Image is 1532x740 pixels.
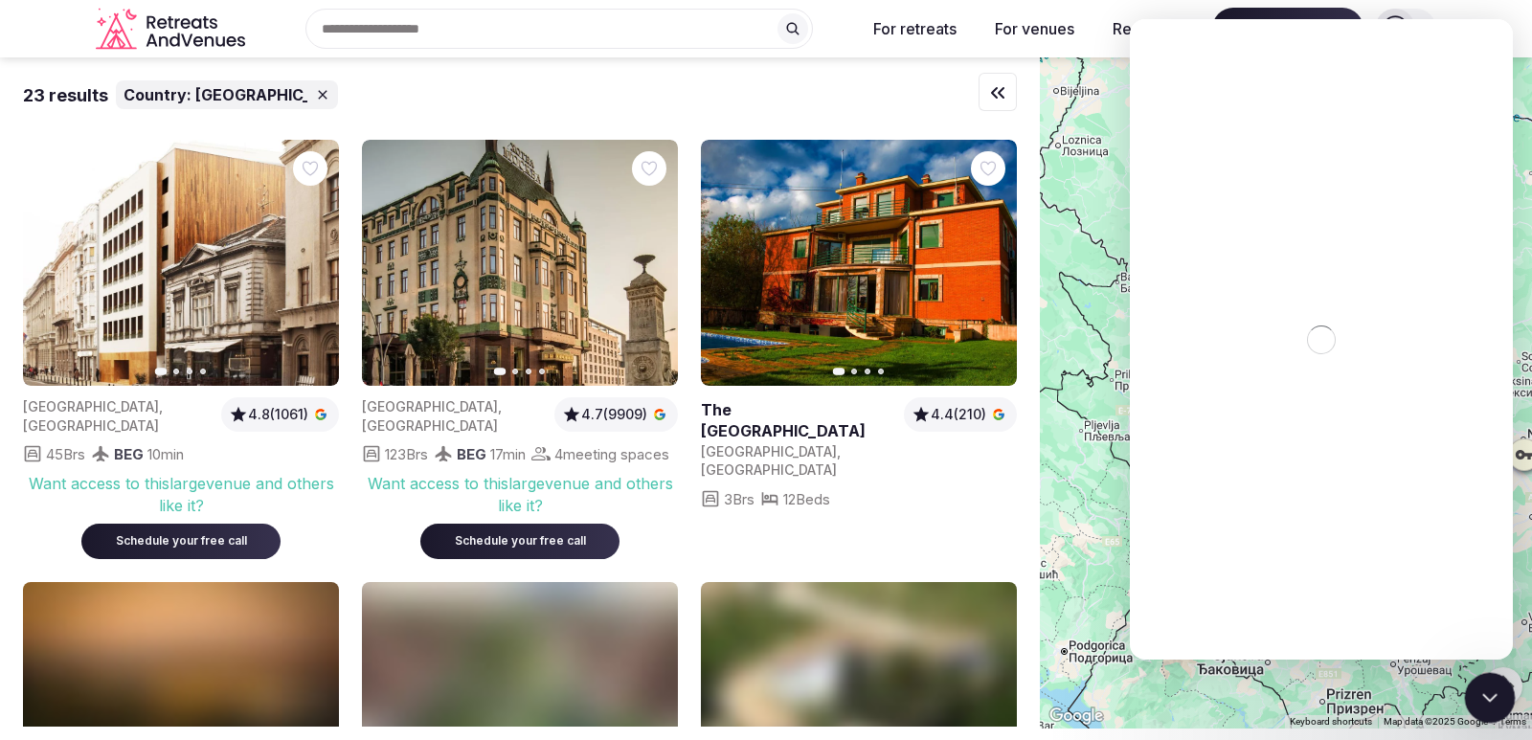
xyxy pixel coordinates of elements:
[701,399,896,442] a: View venue
[562,405,670,424] button: 4.7(9909)
[1465,673,1516,724] iframe: Intercom live chat
[81,529,281,549] a: Schedule your free call
[23,83,108,107] div: 23 results
[724,489,755,509] span: 3 Brs
[173,369,179,374] button: Go to slide 2
[23,417,159,434] span: [GEOGRAPHIC_DATA]
[443,533,597,549] div: Schedule your free call
[865,369,870,374] button: Go to slide 3
[1290,715,1372,729] button: Keyboard shortcuts
[494,368,507,375] button: Go to slide 1
[498,398,502,415] span: ,
[362,473,678,516] div: Want access to this large venue and others like it?
[931,405,986,424] span: 4.4 (210)
[1384,716,1488,727] span: Map data ©2025 Google
[124,84,191,105] span: Country:
[96,8,249,51] svg: Retreats and Venues company logo
[362,398,498,415] span: [GEOGRAPHIC_DATA]
[187,369,192,374] button: Go to slide 3
[457,445,486,463] span: BEG
[385,444,428,464] span: 123 Brs
[114,445,144,463] span: BEG
[833,368,845,375] button: Go to slide 1
[701,461,837,478] span: [GEOGRAPHIC_DATA]
[420,529,620,549] a: Schedule your free call
[554,444,669,464] span: 4 meeting spaces
[581,405,647,424] span: 4.7 (9909)
[980,8,1090,50] button: For venues
[200,369,206,374] button: Go to slide 4
[23,473,339,516] div: Want access to this large venue and others like it?
[23,398,159,415] span: [GEOGRAPHIC_DATA]
[851,369,857,374] button: Go to slide 2
[858,8,972,50] button: For retreats
[701,443,837,460] span: [GEOGRAPHIC_DATA]
[96,8,249,51] a: Visit the homepage
[701,399,896,442] h2: The [GEOGRAPHIC_DATA]
[878,369,884,374] button: Go to slide 4
[701,140,1017,386] a: View The Belgrade Hills Villa
[912,405,1009,424] button: 4.4(210)
[539,369,545,374] button: Go to slide 4
[1130,19,1513,660] iframe: Intercom live chat
[23,140,339,386] img: Featured image for venue
[837,443,841,460] span: ,
[229,405,331,424] button: 4.8(1061)
[248,405,308,424] span: 4.8 (1061)
[1484,667,1522,706] button: Map camera controls
[512,369,518,374] button: Go to slide 2
[490,444,526,464] span: 17 min
[1212,8,1363,50] span: Let's connect
[1045,704,1108,729] a: Open this area in Google Maps (opens a new window)
[155,368,168,375] button: Go to slide 1
[104,533,258,549] div: Schedule your free call
[46,444,85,464] span: 45 Brs
[783,489,830,509] span: 12 Beds
[159,398,163,415] span: ,
[1097,8,1205,50] button: Resources
[147,444,184,464] span: 10 min
[362,417,498,434] span: [GEOGRAPHIC_DATA]
[362,140,678,386] img: Featured image for venue
[526,369,531,374] button: Go to slide 3
[195,84,360,105] span: [GEOGRAPHIC_DATA]
[1045,704,1108,729] img: Google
